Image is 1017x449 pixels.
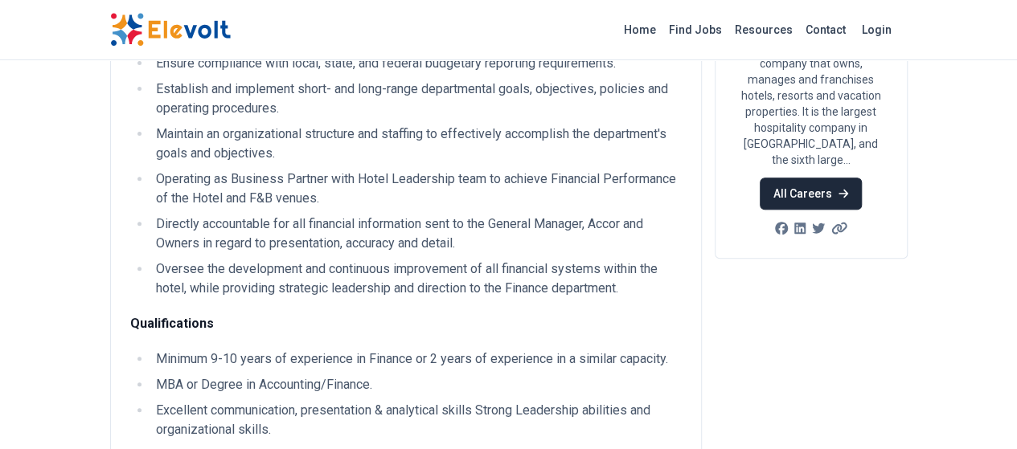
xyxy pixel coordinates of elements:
a: Find Jobs [662,17,728,43]
li: Operating as Business Partner with Hotel Leadership team to achieve Financial Performance of the ... [151,169,682,208]
li: Maintain an organizational structure and staffing to effectively accomplish the department's goal... [151,124,682,163]
a: Login [852,14,901,46]
a: Resources [728,17,799,43]
iframe: Chat Widget [937,372,1017,449]
p: Accor S.A. is a French multinational hospitality company that owns, manages and franchises hotels... [735,23,888,168]
li: Minimum 9-10 years of experience in Finance or 2 years of experience in a similar capacity. [151,349,682,369]
li: MBA or Degree in Accounting/Finance. [151,375,682,394]
li: Excellent communication, presentation & analytical skills Strong Leadership abilities and organiz... [151,401,682,439]
strong: Qualifications [130,316,214,331]
a: Contact [799,17,852,43]
li: Ensure compliance with local, state, and federal budgetary reporting requirements. [151,54,682,73]
a: All Careers [760,178,862,210]
img: Elevolt [110,13,231,47]
li: Oversee the development and continuous improvement of all financial systems within the hotel, whi... [151,259,682,298]
li: Directly accountable for all financial information sent to the General Manager, Accor and Owners ... [151,214,682,253]
li: Establish and implement short- and long-range departmental goals, objectives, policies and operat... [151,80,682,118]
a: Home [617,17,662,43]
